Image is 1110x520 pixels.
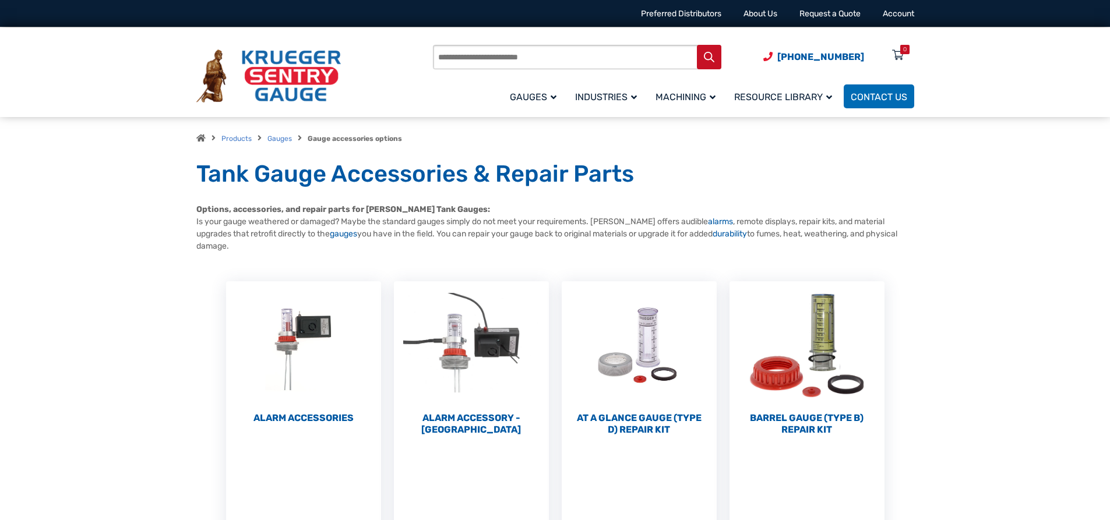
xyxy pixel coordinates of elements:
[196,204,490,214] strong: Options, accessories, and repair parts for [PERSON_NAME] Tank Gauges:
[394,412,549,436] h2: Alarm Accessory - [GEOGRAPHIC_DATA]
[708,217,733,227] a: alarms
[730,412,885,436] h2: Barrel Gauge (Type B) Repair Kit
[568,83,649,110] a: Industries
[226,281,381,424] a: Visit product category Alarm Accessories
[649,83,727,110] a: Machining
[562,281,717,409] img: At a Glance Gauge (Type D) Repair Kit
[641,9,721,19] a: Preferred Distributors
[562,281,717,436] a: Visit product category At a Glance Gauge (Type D) Repair Kit
[394,281,549,436] a: Visit product category Alarm Accessory - DC
[330,229,357,239] a: gauges
[196,203,914,252] p: Is your gauge weathered or damaged? Maybe the standard gauges simply do not meet your requirement...
[267,135,292,143] a: Gauges
[562,412,717,436] h2: At a Glance Gauge (Type D) Repair Kit
[883,9,914,19] a: Account
[308,135,402,143] strong: Gauge accessories options
[713,229,747,239] a: durability
[727,83,844,110] a: Resource Library
[844,84,914,108] a: Contact Us
[226,412,381,424] h2: Alarm Accessories
[730,281,885,436] a: Visit product category Barrel Gauge (Type B) Repair Kit
[196,49,341,103] img: Krueger Sentry Gauge
[394,281,549,409] img: Alarm Accessory - DC
[734,91,832,102] span: Resource Library
[510,91,556,102] span: Gauges
[226,281,381,409] img: Alarm Accessories
[503,83,568,110] a: Gauges
[575,91,637,102] span: Industries
[903,45,907,54] div: 0
[196,160,914,189] h1: Tank Gauge Accessories & Repair Parts
[743,9,777,19] a: About Us
[656,91,716,102] span: Machining
[221,135,252,143] a: Products
[763,49,864,64] a: Phone Number (920) 434-8860
[851,91,907,102] span: Contact Us
[777,51,864,62] span: [PHONE_NUMBER]
[730,281,885,409] img: Barrel Gauge (Type B) Repair Kit
[799,9,861,19] a: Request a Quote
